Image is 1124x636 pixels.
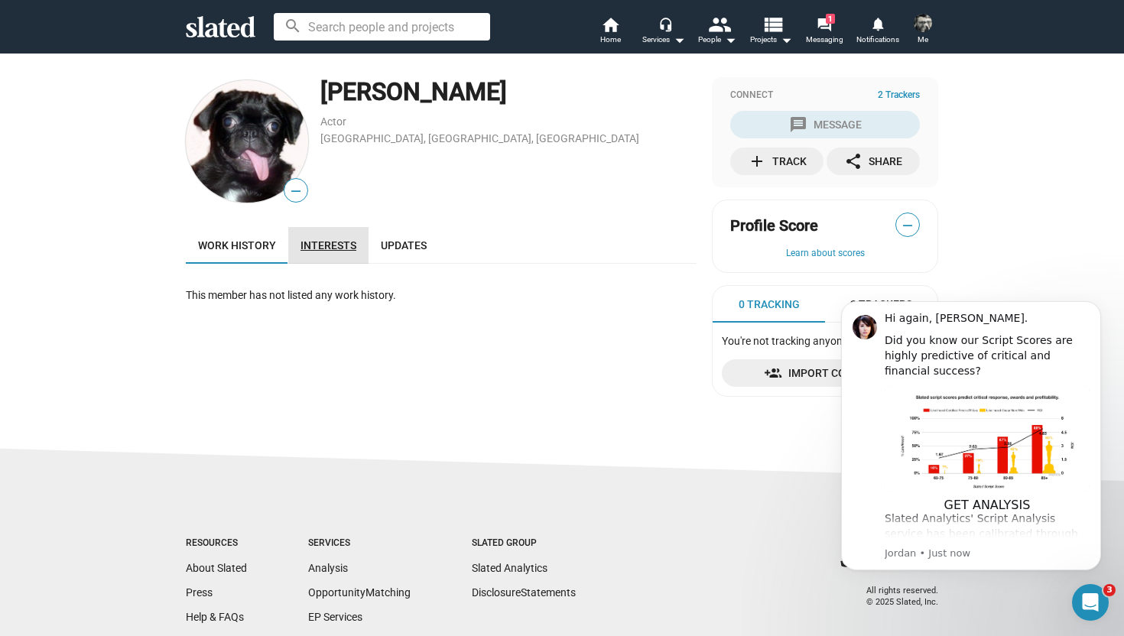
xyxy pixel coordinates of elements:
[730,89,920,102] div: Connect
[744,15,798,49] button: Projects
[739,297,800,312] span: 0 Tracking
[600,31,621,49] span: Home
[748,152,766,170] mat-icon: add
[320,132,639,144] a: [GEOGRAPHIC_DATA], [GEOGRAPHIC_DATA], [GEOGRAPHIC_DATA]
[1072,584,1109,621] iframe: Intercom live chat
[789,111,862,138] div: Message
[789,115,807,134] mat-icon: message
[827,148,920,175] button: Share
[722,359,928,387] a: Import Contacts
[905,11,941,50] button: David ByrneMe
[896,216,919,235] span: —
[844,148,902,175] div: Share
[806,31,843,49] span: Messaging
[274,13,490,41] input: Search people and projects
[583,15,637,49] a: Home
[288,227,369,264] a: Interests
[381,239,427,251] span: Updates
[186,80,308,203] img: Sharon Bruneau
[308,611,362,623] a: EP Services
[730,148,824,175] button: Track
[1103,584,1116,596] span: 3
[300,239,356,251] span: Interests
[186,537,247,550] div: Resources
[658,17,672,31] mat-icon: headset_mic
[817,17,831,31] mat-icon: forum
[186,288,697,303] div: This member has not listed any work history.
[186,586,213,599] a: Press
[730,248,920,260] button: Learn about scores
[777,31,795,49] mat-icon: arrow_drop_down
[601,15,619,34] mat-icon: home
[670,31,688,49] mat-icon: arrow_drop_down
[750,31,792,49] span: Projects
[730,216,818,236] span: Profile Score
[472,586,576,599] a: DisclosureStatements
[844,152,862,170] mat-icon: share
[642,31,685,49] div: Services
[722,335,848,347] span: You're not tracking anyone
[472,562,547,574] a: Slated Analytics
[856,31,899,49] span: Notifications
[708,13,730,35] mat-icon: people
[186,611,244,623] a: Help & FAQs
[721,31,739,49] mat-icon: arrow_drop_down
[914,14,932,32] img: David Byrne
[878,89,920,102] span: 2 Trackers
[870,16,885,31] mat-icon: notifications
[690,15,744,49] button: People
[472,537,576,550] div: Slated Group
[308,562,348,574] a: Analysis
[762,13,784,35] mat-icon: view_list
[730,111,920,138] button: Message
[308,537,411,550] div: Services
[818,282,1124,628] iframe: Intercom notifications message
[918,31,928,49] span: Me
[198,239,276,251] span: Work history
[798,15,851,49] a: 1Messaging
[186,562,247,574] a: About Slated
[67,264,271,278] p: Message from Jordan, sent Just now
[186,227,288,264] a: Work history
[369,227,439,264] a: Updates
[826,14,835,24] span: 1
[637,15,690,49] button: Services
[67,229,271,364] div: Slated Analytics' Script Analysis service has been calibrated through the process of analyzing hu...
[698,31,736,49] div: People
[748,148,807,175] div: Track
[851,15,905,49] a: Notifications
[320,76,697,109] div: [PERSON_NAME]
[284,181,307,201] span: —
[308,586,411,599] a: OpportunityMatching
[320,115,346,128] a: Actor
[734,359,916,387] span: Import Contacts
